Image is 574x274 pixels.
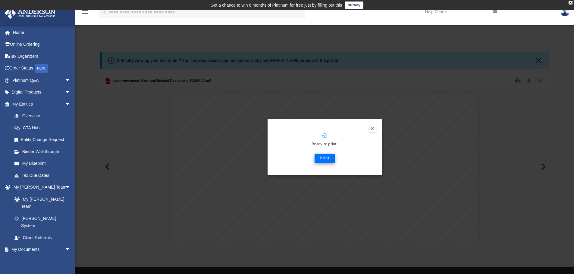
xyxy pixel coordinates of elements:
a: survey [345,2,363,9]
i: menu [81,8,89,16]
div: close [569,1,572,5]
a: Online Ordering [4,38,80,51]
a: My Entitiesarrow_drop_down [4,98,80,110]
i: search [101,8,107,15]
span: arrow_drop_down [65,181,77,194]
p: Ready to print. [274,141,376,148]
a: Entity Change Request [8,134,80,146]
span: arrow_drop_down [65,86,77,99]
a: Digital Productsarrow_drop_down [4,86,80,98]
img: Anderson Advisors Platinum Portal [3,7,57,19]
a: CTA Hub [8,122,80,134]
a: menu [81,11,89,16]
span: arrow_drop_down [65,98,77,110]
div: Get a chance to win 6 months of Platinum for free just by filling out this [211,2,342,9]
a: Binder Walkthrough [8,146,80,158]
span: arrow_drop_down [65,74,77,87]
div: NEW [35,64,48,73]
img: User Pic [560,8,569,16]
a: Home [4,26,80,38]
div: Preview [100,73,549,244]
button: Print [315,154,335,163]
a: My Blueprint [8,158,77,170]
a: Tax Due Dates [8,169,80,181]
span: arrow_drop_down [65,244,77,256]
a: [PERSON_NAME] System [8,212,77,232]
a: Order StatusNEW [4,62,80,75]
a: Tax Organizers [4,50,80,62]
a: Overview [8,110,80,122]
a: My [PERSON_NAME] Teamarrow_drop_down [4,181,77,193]
a: My [PERSON_NAME] Team [8,193,74,212]
a: My Documentsarrow_drop_down [4,244,77,256]
a: Platinum Q&Aarrow_drop_down [4,74,80,86]
a: Client Referrals [8,232,77,244]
